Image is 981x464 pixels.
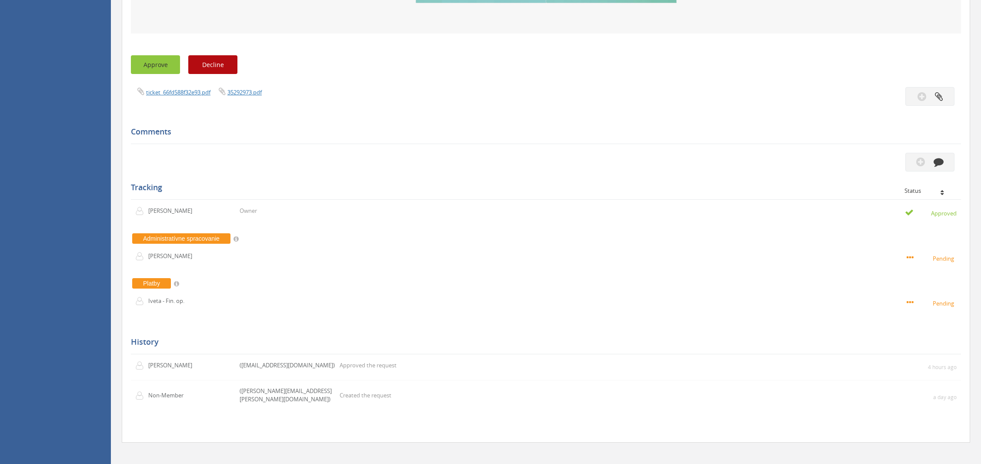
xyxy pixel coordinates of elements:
[131,128,954,136] h5: Comments
[135,361,148,370] img: user-icon.png
[135,207,148,215] img: user-icon.png
[240,207,257,215] p: Owner
[907,253,957,263] small: Pending
[148,391,198,400] p: Non-Member
[148,297,198,305] p: Iveta - Fin. op.
[131,338,954,346] h5: History
[132,233,230,244] span: Administratívne spracovanie
[135,391,148,400] img: user-icon.png
[148,252,198,260] p: [PERSON_NAME]
[148,207,198,215] p: [PERSON_NAME]
[131,55,180,74] button: Approve
[240,361,335,370] p: ([EMAIL_ADDRESS][DOMAIN_NAME])
[340,391,391,400] p: Created the request
[928,363,957,371] small: 4 hours ago
[933,393,957,401] small: a day ago
[135,297,148,306] img: user-icon.png
[188,55,237,74] button: Decline
[132,278,171,289] span: Platby
[227,88,262,96] a: 35292973.pdf
[240,387,335,403] p: ([PERSON_NAME][EMAIL_ADDRESS][PERSON_NAME][DOMAIN_NAME])
[340,361,397,370] p: Approved the request
[148,361,198,370] p: [PERSON_NAME]
[135,252,148,261] img: user-icon.png
[146,88,210,96] a: ticket_66fd588f32e93.pdf
[904,188,954,194] div: Status
[905,208,957,218] small: Approved
[907,298,957,308] small: Pending
[131,183,954,192] h5: Tracking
